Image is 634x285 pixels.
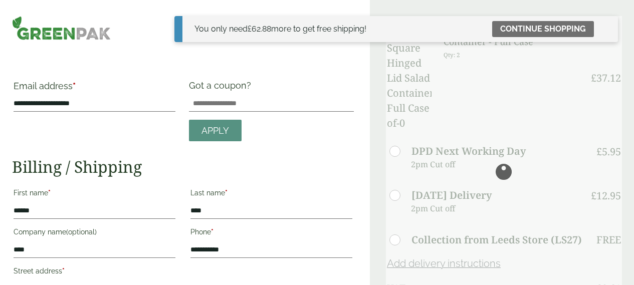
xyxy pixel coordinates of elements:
abbr: required [48,189,51,197]
abbr: required [211,228,214,236]
label: First name [14,186,175,203]
div: You only need more to get free shipping! [194,23,366,35]
a: Continue shopping [492,21,594,37]
label: Got a coupon? [189,80,255,96]
span: Apply [201,125,229,136]
img: GreenPak Supplies [12,16,111,40]
a: Apply [189,120,242,141]
label: Phone [190,225,352,242]
label: Last name [190,186,352,203]
abbr: required [73,81,76,91]
label: Email address [14,82,175,96]
label: Street address [14,264,175,281]
abbr: required [225,189,228,197]
span: (optional) [66,228,97,236]
h2: Billing / Shipping [12,157,354,176]
abbr: required [62,267,65,275]
span: 62.88 [248,24,271,34]
span: £ [248,24,252,34]
label: Company name [14,225,175,242]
